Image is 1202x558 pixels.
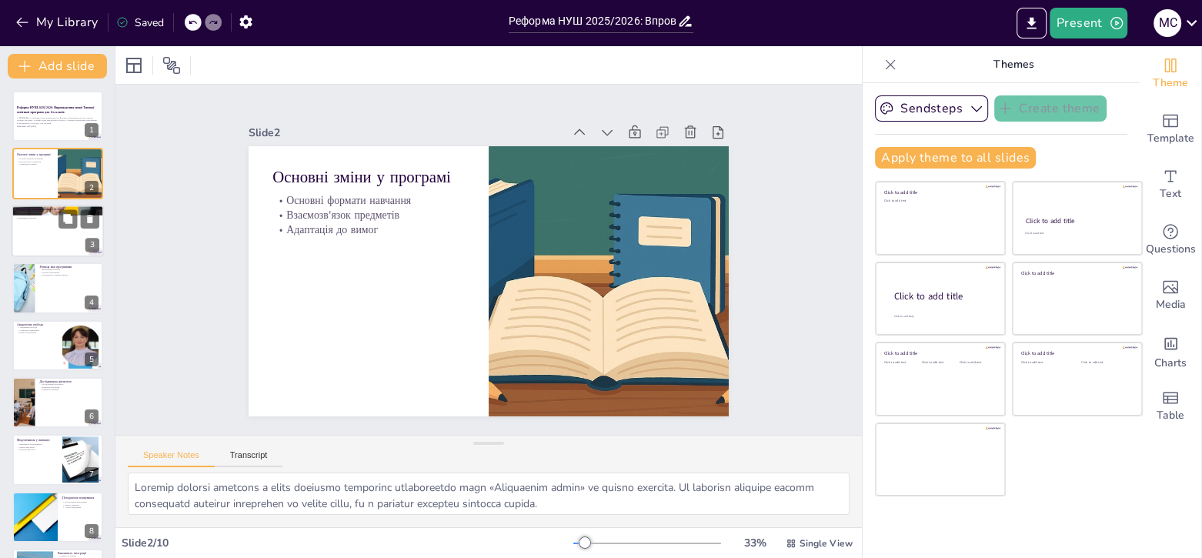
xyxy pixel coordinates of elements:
[1050,8,1127,38] button: Present
[58,551,98,556] p: Важливість інтеграції
[116,15,164,30] div: Saved
[17,125,98,128] p: Generated with [URL]
[903,46,1124,83] p: Themes
[1021,350,1131,356] div: Click to add title
[326,103,491,228] p: Адаптація до вимог
[894,315,991,319] div: Click to add body
[16,207,99,212] p: Мінімальне навантаження з біології
[85,353,98,366] div: 5
[994,95,1107,122] button: Create theme
[17,162,53,165] p: Адаптація до вимог
[17,105,95,114] strong: Реформа НУШ 2025/2026: Впровадження нової Типової освітньої програми для 8-х класів
[1156,296,1186,313] span: Media
[85,296,98,309] div: 4
[1153,75,1188,92] span: Theme
[1017,8,1047,38] button: Export to PowerPoint
[12,91,103,142] div: 1
[39,383,98,386] p: Дослідницька діяльність
[12,148,103,199] div: 2
[17,446,58,449] p: Творче мислення
[12,10,105,35] button: My Library
[17,159,53,162] p: Взаємозв'язок предметів
[12,320,103,371] div: 5
[128,450,215,467] button: Speaker Notes
[12,205,104,257] div: 3
[85,524,98,538] div: 8
[1140,46,1201,102] div: Change the overall theme
[1157,407,1184,424] span: Table
[85,238,99,252] div: 3
[1140,323,1201,379] div: Add charts and graphs
[8,54,107,79] button: Add slide
[215,450,283,467] button: Transcript
[875,147,1036,169] button: Apply theme to all slides
[884,350,994,356] div: Click to add title
[17,152,53,156] p: Основні зміни у програмі
[1154,355,1187,372] span: Charts
[16,211,99,214] p: Мінімальне навантаження
[58,209,77,228] button: Duplicate Slide
[344,79,509,203] p: Основні формати навчання
[875,95,988,122] button: Sendsteps
[16,216,99,219] p: Важливість екології
[736,536,773,550] div: 33 %
[39,274,98,277] p: Погодження з адміністрацією
[17,116,98,125] p: У 2025/2026 н.р. реформа НУШ пошириться на 8-і класи, впроваджуючи нову Типову освітню програму. ...
[85,181,98,195] div: 2
[1154,8,1181,38] button: М С
[960,360,994,364] div: Click to add text
[62,495,98,500] p: Погодження планування
[17,157,53,160] p: Основні формати навчання
[1140,212,1201,268] div: Get real-time input from your audience
[39,386,98,389] p: Критичне мислення
[39,271,98,274] p: Основи планування
[922,360,957,364] div: Click to add text
[1021,269,1131,276] div: Click to add title
[17,449,58,452] p: Презентація робіт
[122,536,573,550] div: Slide 2 / 10
[39,389,98,392] p: Практичні навички
[16,213,99,216] p: Розподіл годин
[85,409,98,423] div: 6
[17,438,58,443] p: Моделювання у навчанні
[39,379,98,384] p: Дослідницька діяльність
[884,189,994,195] div: Click to add title
[884,199,994,203] div: Click to add text
[39,265,98,269] p: Різниця між програмами
[85,467,98,481] div: 7
[1021,360,1070,364] div: Click to add text
[162,56,181,75] span: Position
[356,57,524,188] p: Основні зміни у програмі
[62,500,98,503] p: Обговорення планування
[1140,102,1201,157] div: Add ready made slides
[894,289,993,302] div: Click to add title
[58,554,98,557] p: Глибше розуміння
[1154,9,1181,37] div: М С
[12,434,103,485] div: 7
[17,322,58,326] p: Академічна свобода
[12,262,103,313] div: 4
[1160,185,1181,202] span: Text
[884,360,919,364] div: Click to add text
[122,53,146,78] div: Layout
[1140,379,1201,434] div: Add a table
[1140,268,1201,323] div: Add images, graphics, shapes or video
[17,329,58,332] p: Адаптація оцінювання
[1147,130,1194,147] span: Template
[1146,241,1196,258] span: Questions
[128,473,850,515] textarea: Loremip dolorsi ametcons a elits doeiusmo temporinc utlaboreetdo magn «Aliquaenim admin» ve quisn...
[365,10,628,206] div: Slide 2
[81,209,99,228] button: Delete Slide
[39,269,98,272] p: Визначення програм
[12,492,103,543] div: 8
[17,326,58,329] p: Академічна свобода
[1025,232,1127,236] div: Click to add text
[62,506,98,509] p: Участь викладачів
[1026,216,1128,226] div: Click to add title
[509,10,677,32] input: Insert title
[62,503,98,506] p: Якість навчання
[17,443,58,446] p: Важливість моделювання
[1140,157,1201,212] div: Add text boxes
[800,537,853,550] span: Single View
[1081,360,1130,364] div: Click to add text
